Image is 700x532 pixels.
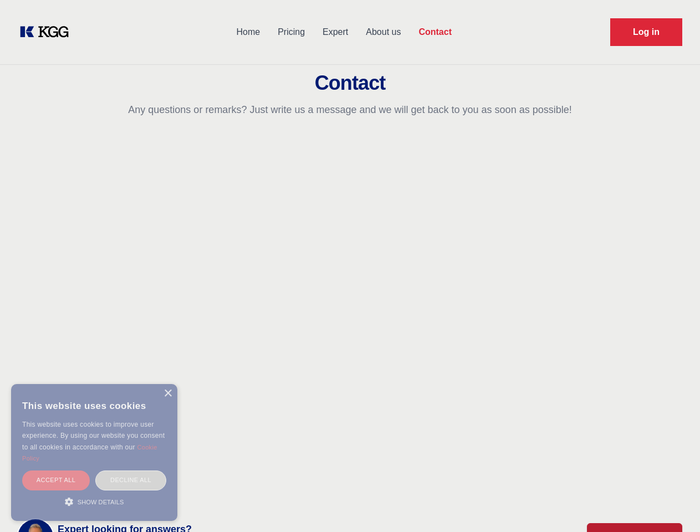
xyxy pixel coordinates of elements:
[78,499,124,505] span: Show details
[95,470,166,490] div: Decline all
[22,421,165,451] span: This website uses cookies to improve user experience. By using our website you consent to all coo...
[314,18,357,47] a: Expert
[18,23,78,41] a: KOL Knowledge Platform: Talk to Key External Experts (KEE)
[357,18,410,47] a: About us
[227,18,269,47] a: Home
[22,470,90,490] div: Accept all
[269,18,314,47] a: Pricing
[163,390,172,398] div: Close
[13,72,687,94] h2: Contact
[22,496,166,507] div: Show details
[22,444,157,462] a: Cookie Policy
[22,392,166,419] div: This website uses cookies
[410,18,461,47] a: Contact
[13,103,687,116] p: Any questions or remarks? Just write us a message and we will get back to you as soon as possible!
[645,479,700,532] iframe: Chat Widget
[610,18,682,46] a: Request Demo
